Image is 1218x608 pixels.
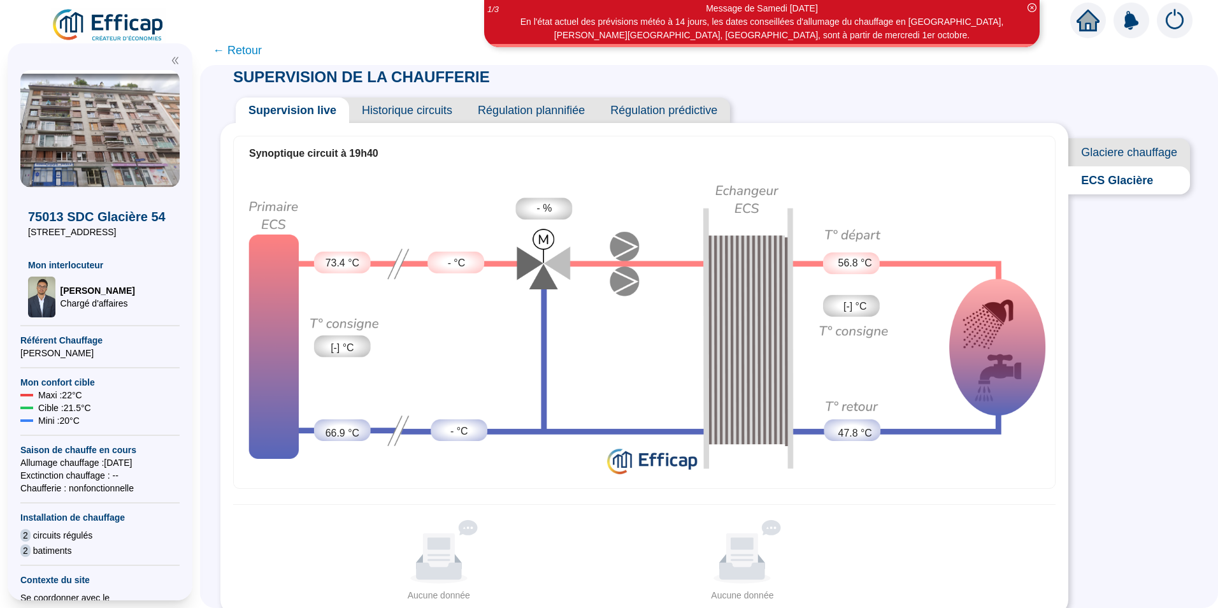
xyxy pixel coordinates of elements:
[238,589,640,602] div: Aucune donnée
[20,482,180,495] span: Chaufferie : non fonctionnelle
[28,277,55,317] img: Chargé d'affaires
[33,529,92,542] span: circuits régulés
[38,389,82,402] span: Maxi : 22 °C
[1157,3,1193,38] img: alerts
[349,98,465,123] span: Historique circuits
[38,402,91,414] span: Cible : 21.5 °C
[326,256,359,271] span: 73.4 °C
[38,414,80,427] span: Mini : 20 °C
[487,4,499,14] i: 1 / 3
[61,284,135,297] span: [PERSON_NAME]
[326,426,359,441] span: 66.9 °C
[1077,9,1100,32] span: home
[249,146,1040,161] div: Synoptique circuit à 19h40
[1068,138,1190,166] span: Glaciere chauffage
[598,98,730,123] span: Régulation prédictive
[61,297,135,310] span: Chargé d'affaires
[537,201,552,216] span: - %
[486,2,1038,15] div: Message de Samedi [DATE]
[838,256,872,271] span: 56.8 °C
[486,15,1038,42] div: En l'état actuel des prévisions météo à 14 jours, les dates conseillées d'allumage du chauffage e...
[20,529,31,542] span: 2
[220,68,503,85] span: SUPERVISION DE LA CHAUFFERIE
[28,259,172,271] span: Mon interlocuteur
[20,444,180,456] span: Saison de chauffe en cours
[20,347,180,359] span: [PERSON_NAME]
[1114,3,1149,38] img: alerts
[20,334,180,347] span: Référent Chauffage
[450,424,468,439] span: - °C
[838,426,872,441] span: 47.8 °C
[236,98,349,123] span: Supervision live
[33,544,72,557] span: batiments
[20,544,31,557] span: 2
[28,226,172,238] span: [STREET_ADDRESS]
[331,340,354,356] span: [-] °C
[213,41,262,59] span: ← Retour
[1068,166,1190,194] span: ECS Glacière
[20,574,180,586] span: Contexte du site
[234,171,1055,484] div: Synoptique
[28,208,172,226] span: 75013 SDC Glacière 54
[51,8,166,43] img: efficap energie logo
[20,376,180,389] span: Mon confort cible
[465,98,598,123] span: Régulation plannifiée
[20,469,180,482] span: Exctinction chauffage : --
[234,171,1055,484] img: ecs-supervision.4e789799f7049b378e9c.png
[171,56,180,65] span: double-left
[20,511,180,524] span: Installation de chauffage
[684,589,801,602] div: Aucune donnée
[843,299,866,314] span: [-] °C
[448,256,466,271] span: - °C
[1028,3,1036,12] span: close-circle
[20,456,180,469] span: Allumage chauffage : [DATE]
